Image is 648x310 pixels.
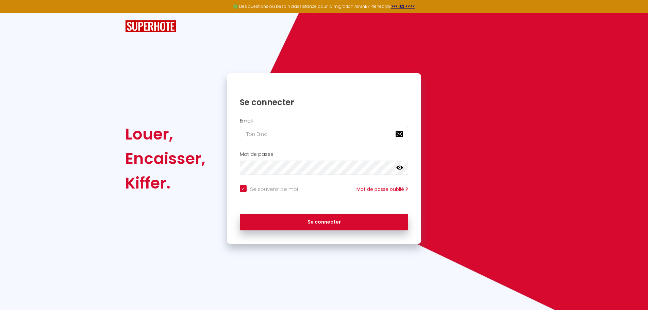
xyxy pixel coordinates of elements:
div: Kiffer. [125,171,205,195]
div: Louer, [125,122,205,146]
a: >>> ICI <<<< [391,3,415,9]
h2: Mot de passe [240,151,409,157]
img: SuperHote logo [125,20,176,33]
h1: Se connecter [240,97,409,108]
a: Mot de passe oublié ? [356,186,408,193]
button: Se connecter [240,214,409,231]
h2: Email [240,118,409,124]
input: Ton Email [240,127,409,141]
div: Encaisser, [125,146,205,171]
